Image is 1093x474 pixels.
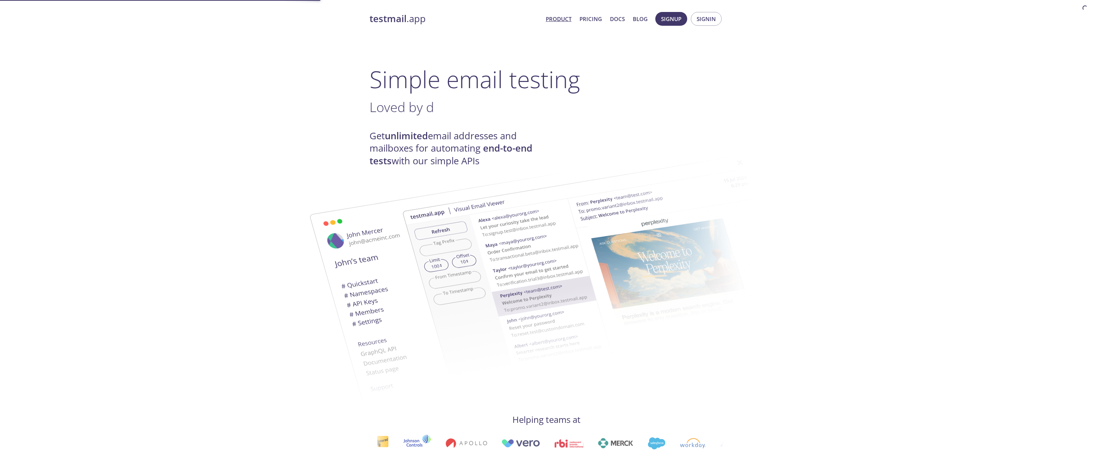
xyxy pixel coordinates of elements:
img: vero [502,439,540,448]
img: testmail-email-viewer [282,168,674,413]
a: Product [546,14,572,24]
img: salesforce [648,437,665,449]
strong: end-to-end tests [370,142,532,167]
img: workday [680,438,706,448]
span: Signup [661,14,681,24]
button: Signin [691,12,722,26]
img: rbi [554,439,584,448]
a: Pricing [580,14,602,24]
h4: Get email addresses and mailboxes for automating with our simple APIs [370,130,546,167]
a: testmail.app [370,13,540,25]
img: johnsoncontrols [403,434,431,452]
img: apollo [446,438,487,448]
span: Signin [697,14,716,24]
a: Docs [610,14,625,24]
h1: Simple email testing [370,65,723,93]
img: merck [598,438,633,448]
span: Loved by d [370,98,434,116]
h4: Helping teams at [370,414,723,425]
button: Signup [655,12,687,26]
img: testmail-email-viewer [402,144,794,390]
a: Blog [633,14,648,24]
strong: unlimited [385,129,428,142]
strong: testmail [370,12,407,25]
